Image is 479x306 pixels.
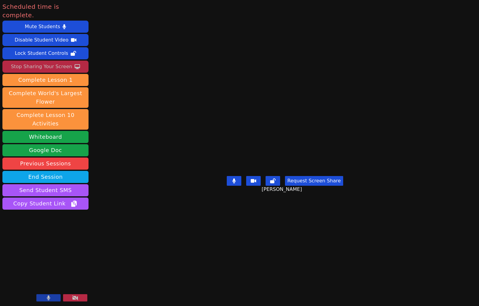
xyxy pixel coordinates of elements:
button: End Session [2,171,89,183]
div: Disable Student Video [15,35,68,45]
button: Send Student SMS [2,184,89,196]
span: Scheduled time is complete. [2,2,89,19]
div: Lock Student Controls [15,48,68,58]
div: Mute Students [25,22,60,32]
a: Google Doc [2,144,89,156]
button: Disable Student Video [2,34,89,46]
button: Mute Students [2,21,89,33]
span: [PERSON_NAME] [262,186,303,193]
a: Previous Sessions [2,158,89,170]
button: Complete Lesson 1 [2,74,89,86]
button: Complete Lesson 10 Activities [2,109,89,130]
button: Complete World's Largest Flower [2,87,89,108]
button: Whiteboard [2,131,89,143]
span: Copy Student Link [13,199,78,208]
button: Stop Sharing Your Screen [2,61,89,73]
button: Lock Student Controls [2,47,89,59]
button: Copy Student Link [2,198,89,210]
div: Stop Sharing Your Screen [11,62,72,72]
button: Request Screen Share [285,176,343,186]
